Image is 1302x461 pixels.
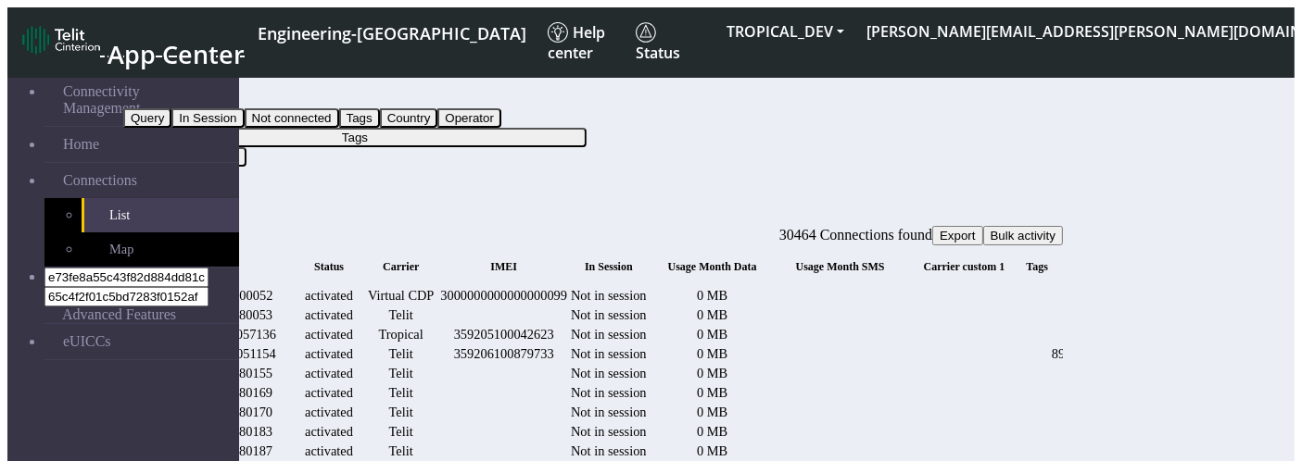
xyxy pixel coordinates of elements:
img: status.svg [636,22,656,43]
span: Not in session [571,385,647,400]
a: Connectivity Management [44,74,239,126]
a: List [82,198,239,232]
a: Your current platform instance [257,15,525,49]
img: knowledge.svg [548,22,568,43]
span: activated [305,424,353,439]
span: activated [305,366,353,380]
span: Connections [63,172,137,189]
span: 0 MB [697,443,727,458]
div: Telit [365,443,436,459]
button: Not connected [245,108,339,128]
span: Not in session [571,288,647,303]
span: activated [305,288,353,303]
div: 359205100042623 [440,327,567,343]
span: Not in session [571,366,647,380]
div: Telit [365,405,436,420]
a: Map [82,232,239,267]
div: 359206100879733 [440,346,567,362]
a: Home [44,127,239,162]
div: Telit [365,424,436,440]
span: 0 MB [697,288,727,303]
span: Tags [1026,260,1048,273]
span: IMEI [490,260,517,273]
span: activated [305,327,353,342]
span: 0 MB [697,385,727,400]
button: In Session [171,108,244,128]
span: 0 MB [697,307,727,322]
button: TROPICAL_DEV [715,15,855,48]
span: Carrier custom 1 [924,260,1005,273]
span: Export [940,229,976,243]
span: activated [305,443,353,458]
span: Status [314,260,344,273]
button: Query [123,108,171,128]
span: Bulk activity [991,229,1056,243]
div: Connections [123,206,1063,226]
div: Telit [365,346,436,362]
button: Export [932,226,983,245]
a: Connections [44,163,239,198]
span: Usage Month Data [668,260,757,273]
div: 89033023312170000000005421143800 [1052,346,1265,362]
a: App Center [22,20,242,65]
span: Usage Month SMS [796,260,885,273]
span: Help center [548,22,605,63]
button: Operator [437,108,501,128]
div: Tropical [365,327,436,343]
span: 0 MB [697,346,727,361]
div: Telit [365,307,436,323]
div: Telit [365,385,436,401]
span: Map [109,242,133,257]
a: eUICCs [44,324,239,359]
div: Telit [365,366,436,381]
div: Virtual CDP [365,288,436,304]
span: 0 MB [697,327,727,342]
span: activated [305,307,353,322]
span: Not in session [571,443,647,458]
a: Status [628,15,715,70]
button: Tags [339,108,380,128]
span: Not in session [571,327,647,342]
span: 0 MB [697,405,727,419]
button: Bulk activity [983,226,1063,245]
div: 3000000000000000099 [440,288,567,304]
span: App Center [107,37,245,71]
span: 30464 Connections found [779,227,932,243]
button: Tags [123,128,587,147]
span: activated [305,346,353,361]
span: Advanced Features [62,306,176,323]
button: Country [380,108,438,128]
span: activated [305,385,353,400]
a: Help center [540,15,628,70]
span: List [109,207,130,223]
span: Not in session [571,307,647,322]
span: activated [305,405,353,419]
span: Not in session [571,405,647,419]
span: Carrier [383,260,419,273]
span: 0 MB [697,424,727,439]
span: Engineering-[GEOGRAPHIC_DATA] [258,22,526,44]
img: logo-telit-cinterion-gw-new.png [22,25,100,55]
div: fitlers menu [123,181,1063,197]
span: Not in session [571,424,647,439]
span: Not in session [571,346,647,361]
span: 0 MB [697,366,727,380]
span: Status [636,22,680,63]
span: In Session [585,260,633,273]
